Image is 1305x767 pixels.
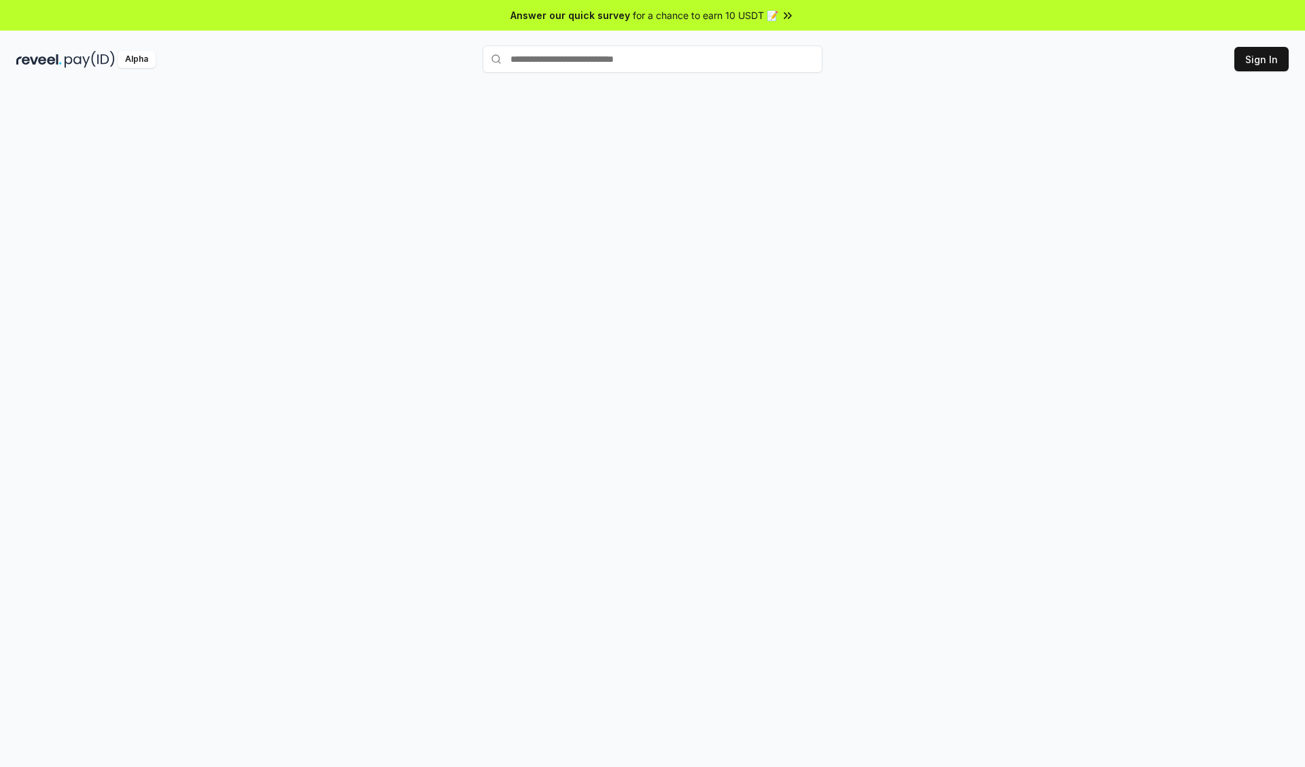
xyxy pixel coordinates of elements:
button: Sign In [1234,47,1289,71]
div: Alpha [118,51,156,68]
img: reveel_dark [16,51,62,68]
span: for a chance to earn 10 USDT 📝 [633,8,778,22]
img: pay_id [65,51,115,68]
span: Answer our quick survey [510,8,630,22]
